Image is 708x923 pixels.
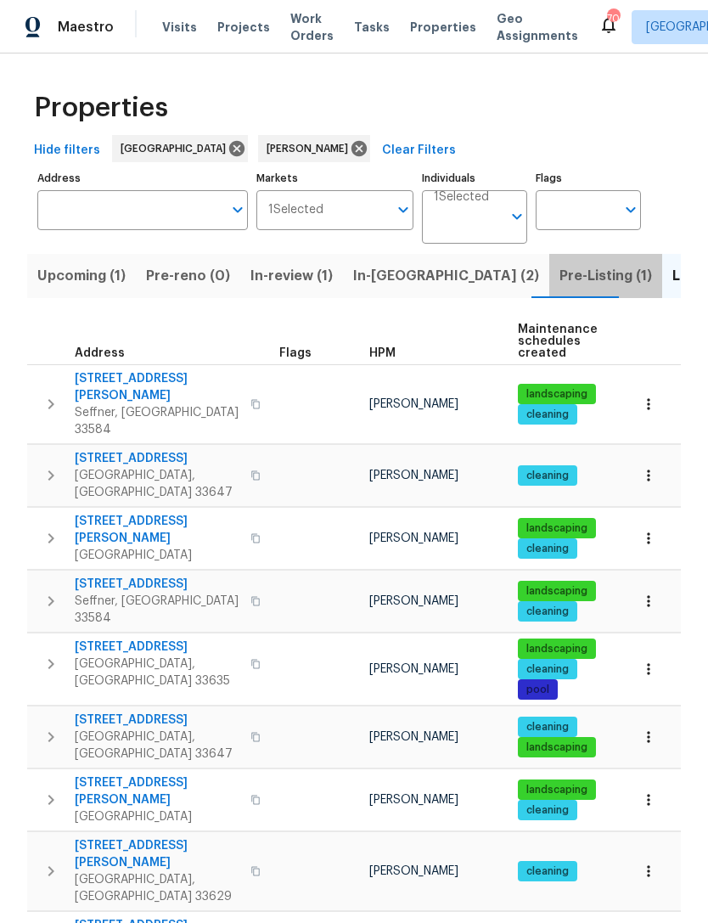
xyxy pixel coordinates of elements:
[353,264,539,288] span: In-[GEOGRAPHIC_DATA] (2)
[75,656,240,689] span: [GEOGRAPHIC_DATA], [GEOGRAPHIC_DATA] 33635
[518,324,598,359] span: Maintenance schedules created
[520,662,576,677] span: cleaning
[37,264,126,288] span: Upcoming (1)
[520,803,576,818] span: cleaning
[75,729,240,763] span: [GEOGRAPHIC_DATA], [GEOGRAPHIC_DATA] 33647
[75,593,240,627] span: Seffner, [GEOGRAPHIC_DATA] 33584
[268,203,323,217] span: 1 Selected
[37,173,248,183] label: Address
[354,21,390,33] span: Tasks
[520,720,576,734] span: cleaning
[267,140,355,157] span: [PERSON_NAME]
[258,135,370,162] div: [PERSON_NAME]
[34,99,168,116] span: Properties
[497,10,578,44] span: Geo Assignments
[146,264,230,288] span: Pre-reno (0)
[369,470,458,481] span: [PERSON_NAME]
[520,469,576,483] span: cleaning
[559,264,652,288] span: Pre-Listing (1)
[75,837,240,871] span: [STREET_ADDRESS][PERSON_NAME]
[520,864,576,879] span: cleaning
[75,639,240,656] span: [STREET_ADDRESS]
[520,584,594,599] span: landscaping
[75,774,240,808] span: [STREET_ADDRESS][PERSON_NAME]
[58,19,114,36] span: Maestro
[75,450,240,467] span: [STREET_ADDRESS]
[290,10,334,44] span: Work Orders
[75,347,125,359] span: Address
[422,173,527,183] label: Individuals
[505,205,529,228] button: Open
[250,264,333,288] span: In-review (1)
[369,347,396,359] span: HPM
[27,135,107,166] button: Hide filters
[520,408,576,422] span: cleaning
[607,10,619,27] div: 70
[520,642,594,656] span: landscaping
[375,135,463,166] button: Clear Filters
[75,576,240,593] span: [STREET_ADDRESS]
[75,404,240,438] span: Seffner, [GEOGRAPHIC_DATA] 33584
[619,198,643,222] button: Open
[226,198,250,222] button: Open
[520,683,556,697] span: pool
[112,135,248,162] div: [GEOGRAPHIC_DATA]
[520,605,576,619] span: cleaning
[75,871,240,905] span: [GEOGRAPHIC_DATA], [GEOGRAPHIC_DATA] 33629
[520,542,576,556] span: cleaning
[75,808,240,825] span: [GEOGRAPHIC_DATA]
[536,173,641,183] label: Flags
[391,198,415,222] button: Open
[369,532,458,544] span: [PERSON_NAME]
[162,19,197,36] span: Visits
[369,865,458,877] span: [PERSON_NAME]
[256,173,414,183] label: Markets
[520,387,594,402] span: landscaping
[520,783,594,797] span: landscaping
[369,663,458,675] span: [PERSON_NAME]
[382,140,456,161] span: Clear Filters
[75,370,240,404] span: [STREET_ADDRESS][PERSON_NAME]
[369,398,458,410] span: [PERSON_NAME]
[217,19,270,36] span: Projects
[75,547,240,564] span: [GEOGRAPHIC_DATA]
[369,595,458,607] span: [PERSON_NAME]
[520,521,594,536] span: landscaping
[279,347,312,359] span: Flags
[520,740,594,755] span: landscaping
[369,794,458,806] span: [PERSON_NAME]
[410,19,476,36] span: Properties
[75,712,240,729] span: [STREET_ADDRESS]
[369,731,458,743] span: [PERSON_NAME]
[34,140,100,161] span: Hide filters
[434,190,489,205] span: 1 Selected
[75,467,240,501] span: [GEOGRAPHIC_DATA], [GEOGRAPHIC_DATA] 33647
[75,513,240,547] span: [STREET_ADDRESS][PERSON_NAME]
[121,140,233,157] span: [GEOGRAPHIC_DATA]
